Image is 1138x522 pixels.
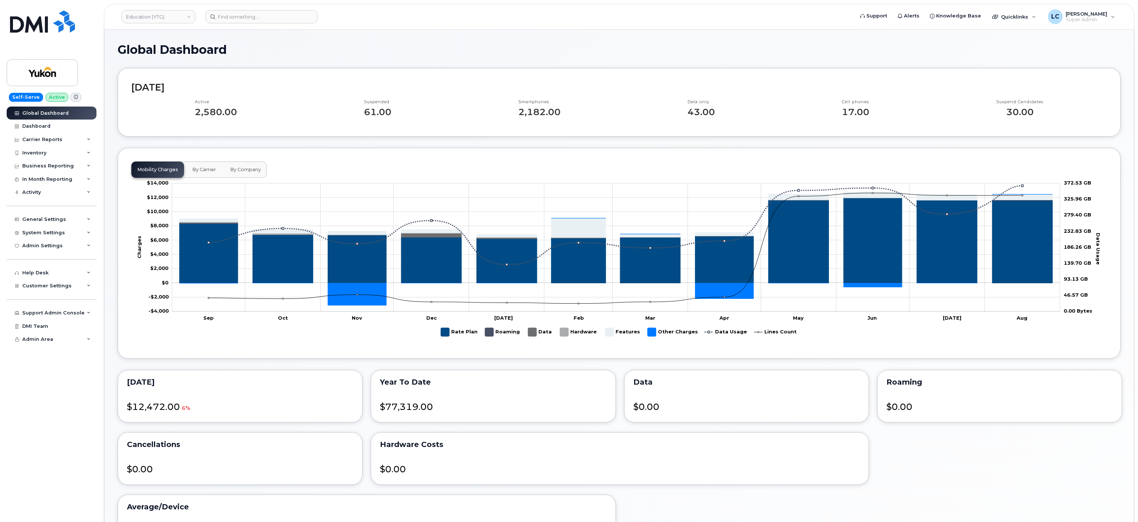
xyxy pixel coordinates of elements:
[136,180,1102,350] g: Chart
[868,315,877,321] tspan: Jun
[1064,276,1088,282] tspan: 93.13 GB
[647,325,698,339] g: Other Charges
[127,456,353,476] div: $0.00
[441,325,478,339] g: Rate Plan
[645,315,655,321] tspan: Mar
[127,504,607,510] div: Average/Device
[518,99,561,105] p: Smartphones
[162,280,168,286] tspan: $0
[195,107,237,117] p: 2,580.00
[633,379,860,385] div: Data
[886,394,1113,413] div: $0.00
[996,107,1043,117] p: 30.00
[574,315,584,321] tspan: Feb
[560,325,598,339] g: Hardware
[150,251,168,257] tspan: $4,000
[364,99,391,105] p: Suspended
[793,315,804,321] tspan: May
[148,308,169,314] tspan: -$4,000
[494,315,513,321] tspan: [DATE]
[518,107,561,117] p: 2,182.00
[1064,180,1091,186] tspan: 372.53 GB
[1064,196,1091,202] tspan: 325.96 GB
[1064,212,1091,218] tspan: 279.40 GB
[150,265,168,271] tspan: $2,000
[1064,260,1091,266] tspan: 139.70 GB
[605,325,640,339] g: Features
[182,404,190,412] span: 6%
[150,222,168,228] tspan: $8,000
[842,107,869,117] p: 17.00
[148,294,169,300] tspan: -$2,000
[441,325,797,339] g: Legend
[352,315,362,321] tspan: Nov
[996,99,1043,105] p: Suspend Candidates
[195,99,237,105] p: Active
[230,167,261,173] span: By Company
[426,315,437,321] tspan: Dec
[118,43,1121,56] h1: Global Dashboard
[380,441,860,447] div: Hardware Costs
[1064,292,1088,298] tspan: 46.57 GB
[842,99,869,105] p: Cell phones
[127,394,353,413] div: $12,472.00
[1095,233,1101,265] tspan: Data Usage
[180,198,1053,283] g: Rate Plan
[147,208,168,214] tspan: $10,000
[147,194,168,200] tspan: $12,000
[633,394,860,413] div: $0.00
[1064,244,1091,250] tspan: 186.26 GB
[203,315,214,321] tspan: Sep
[136,236,142,258] tspan: Charges
[150,237,168,243] tspan: $6,000
[688,107,715,117] p: 43.00
[180,194,1053,305] g: Other Charges
[127,379,353,385] div: August 2025
[380,394,606,413] div: $77,319.00
[886,379,1113,385] div: Roaming
[754,325,797,339] g: Lines Count
[1064,308,1092,314] tspan: 0.00 Bytes
[192,167,216,173] span: By Carrier
[1064,228,1091,234] tspan: 232.83 GB
[943,315,961,321] tspan: [DATE]
[380,456,860,476] div: $0.00
[380,379,606,385] div: Year to date
[528,325,552,339] g: Data
[1016,315,1027,321] tspan: Aug
[147,180,168,186] tspan: $14,000
[688,99,715,105] p: Data only
[485,325,521,339] g: Roaming
[719,315,729,321] tspan: Apr
[705,325,747,339] g: Data Usage
[364,107,391,117] p: 61.00
[278,315,288,321] tspan: Oct
[131,82,1107,93] h2: [DATE]
[127,441,353,447] div: Cancellations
